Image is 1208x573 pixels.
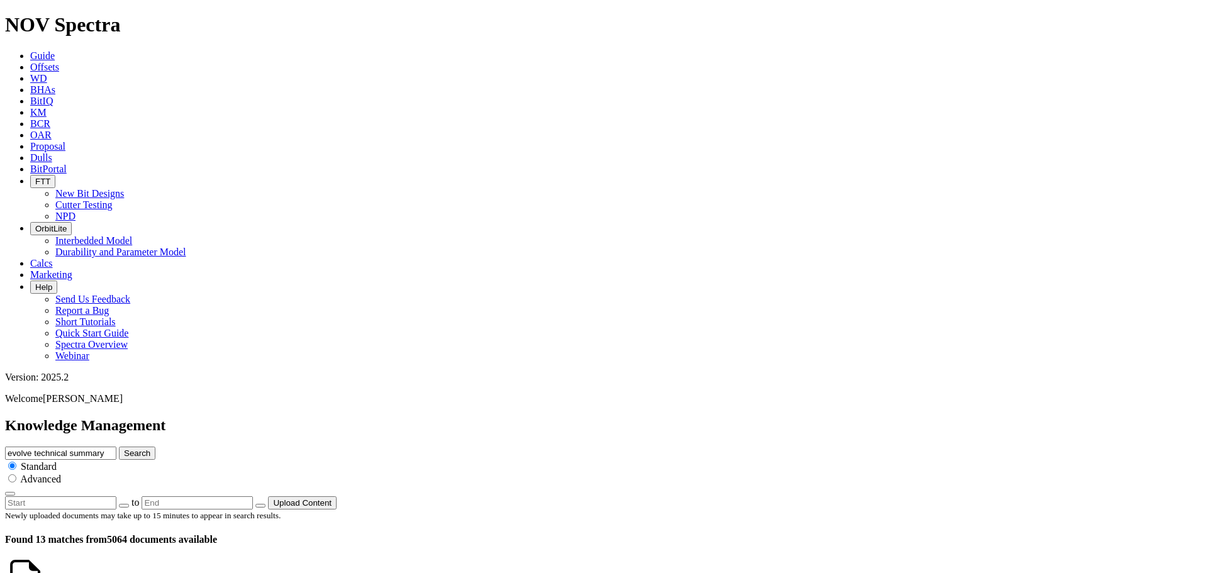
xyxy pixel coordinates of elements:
[30,269,72,280] a: Marketing
[55,247,186,257] a: Durability and Parameter Model
[5,13,1203,36] h1: NOV Spectra
[5,447,116,460] input: e.g. Smoothsteer Record
[30,258,53,269] a: Calcs
[55,199,113,210] a: Cutter Testing
[55,328,128,338] a: Quick Start Guide
[30,107,47,118] a: KM
[35,224,67,233] span: OrbitLite
[5,417,1203,434] h2: Knowledge Management
[30,130,52,140] a: OAR
[21,461,57,472] span: Standard
[5,534,1203,545] h4: 5064 documents available
[30,73,47,84] a: WD
[20,474,61,484] span: Advanced
[5,372,1203,383] div: Version: 2025.2
[35,177,50,186] span: FTT
[30,164,67,174] a: BitPortal
[55,235,132,246] a: Interbedded Model
[35,282,52,292] span: Help
[5,393,1203,404] p: Welcome
[55,339,128,350] a: Spectra Overview
[30,141,65,152] a: Proposal
[30,175,55,188] button: FTT
[30,118,50,129] a: BCR
[55,294,130,304] a: Send Us Feedback
[55,188,124,199] a: New Bit Designs
[5,496,116,509] input: Start
[55,350,89,361] a: Webinar
[119,447,155,460] button: Search
[30,281,57,294] button: Help
[55,211,75,221] a: NPD
[5,511,281,520] small: Newly uploaded documents may take up to 15 minutes to appear in search results.
[5,534,107,545] span: Found 13 matches from
[142,496,253,509] input: End
[30,50,55,61] a: Guide
[30,96,53,106] a: BitIQ
[131,497,139,508] span: to
[43,393,123,404] span: [PERSON_NAME]
[30,84,55,95] a: BHAs
[30,62,59,72] a: Offsets
[268,496,337,509] button: Upload Content
[55,305,109,316] a: Report a Bug
[30,222,72,235] button: OrbitLite
[30,152,52,163] a: Dulls
[55,316,116,327] a: Short Tutorials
